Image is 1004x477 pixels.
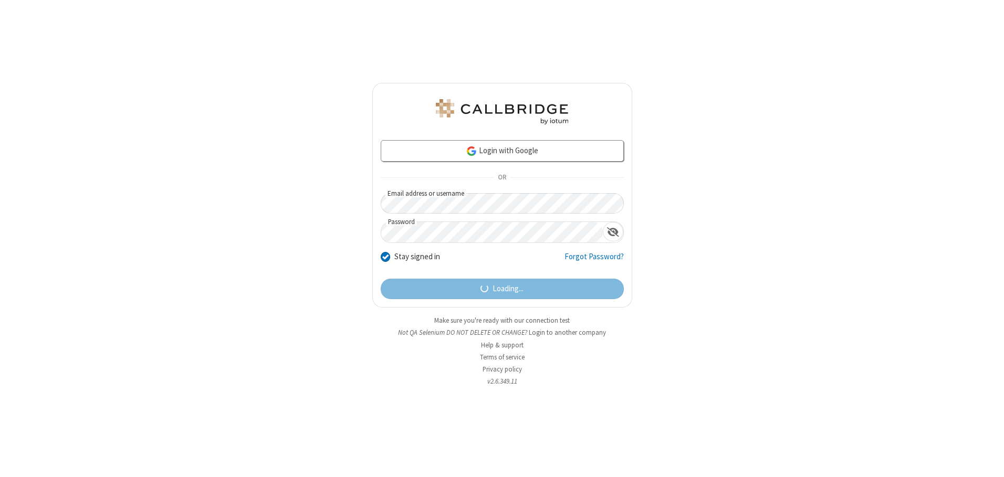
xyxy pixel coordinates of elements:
img: QA Selenium DO NOT DELETE OR CHANGE [434,99,570,124]
a: Make sure you're ready with our connection test [434,316,570,325]
li: Not QA Selenium DO NOT DELETE OR CHANGE? [372,327,632,337]
span: Loading... [493,283,524,295]
span: OR [494,170,510,185]
a: Forgot Password? [564,251,624,271]
button: Login to another company [529,327,606,337]
input: Email address or username [381,193,624,214]
label: Stay signed in [394,251,440,263]
li: v2.6.349.11 [372,376,632,386]
img: google-icon.png [466,145,477,157]
a: Terms of service [480,353,525,362]
input: Password [381,222,603,242]
a: Login with Google [381,140,624,161]
a: Privacy policy [483,365,522,374]
a: Help & support [481,341,524,349]
div: Show password [603,222,623,241]
button: Loading... [381,279,624,300]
